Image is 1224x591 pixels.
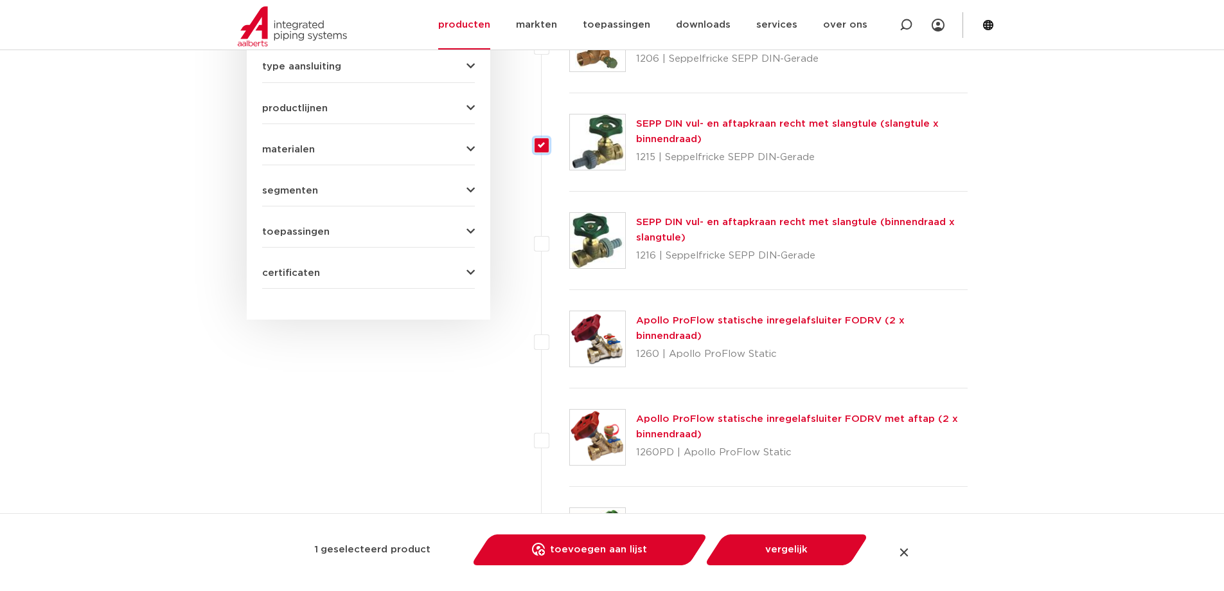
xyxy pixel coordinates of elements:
[636,49,968,69] p: 1206 | Seppelfricke SEPP DIN-Gerade
[636,119,939,144] a: SEPP DIN vul- en aftapkraan recht met slangtule (slangtule x binnendraad)
[262,62,475,71] button: type aansluiting
[570,410,625,465] img: Thumbnail for Apollo ProFlow statische inregelafsluiter FODRV met aftap (2 x binnendraad)
[636,246,968,266] p: 1216 | Seppelfricke SEPP DIN-Gerade
[262,227,330,237] span: toepassingen
[570,114,625,170] img: Thumbnail for SEPP DIN vul- en aftapkraan recht met slangtule (slangtule x binnendraad)
[636,217,955,242] a: SEPP DIN vul- en aftapkraan recht met slangtule (binnendraad x slangtule)
[636,316,905,341] a: Apollo ProFlow statische inregelafsluiter FODRV (2 x binnendraad)
[636,513,955,538] a: SEPP Kommunal klepstopkraan, niet-stijgend, zonder aftap (2 x binnendraad)
[636,147,968,168] p: 1215 | Seppelfricke SEPP DIN-Gerade
[570,508,625,563] img: Thumbnail for SEPP Kommunal klepstopkraan, niet-stijgend, zonder aftap (2 x binnendraad)
[262,104,475,113] button: productlijnen
[262,62,341,71] span: type aansluiting
[314,540,318,560] span: 1
[262,186,318,195] span: segmenten
[636,414,958,439] a: Apollo ProFlow statische inregelafsluiter FODRV met aftap (2 x binnendraad)
[262,145,475,154] button: materialen
[932,11,945,39] div: my IPS
[262,268,475,278] button: certificaten
[262,268,320,278] span: certificaten
[321,540,430,560] span: geselecteerd product
[262,186,475,195] button: segmenten
[636,344,968,365] p: 1260 | Apollo ProFlow Static
[570,213,625,268] img: Thumbnail for SEPP DIN vul- en aftapkraan recht met slangtule (binnendraad x slangtule)
[262,104,328,113] span: productlijnen
[570,311,625,367] img: Thumbnail for Apollo ProFlow statische inregelafsluiter FODRV (2 x binnendraad)
[262,145,315,154] span: materialen
[262,227,475,237] button: toepassingen
[636,442,968,463] p: 1260PD | Apollo ProFlow Static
